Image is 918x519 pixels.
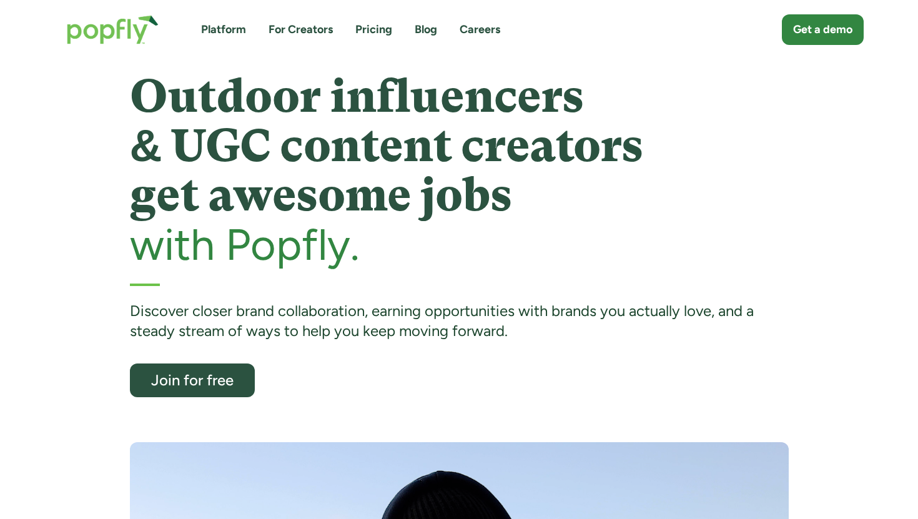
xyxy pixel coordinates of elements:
h2: with Popfly. [130,220,789,269]
div: Get a demo [793,22,852,37]
div: Join for free [141,372,244,388]
a: Join for free [130,363,255,397]
a: Careers [460,22,500,37]
a: Platform [201,22,246,37]
a: For Creators [269,22,333,37]
a: home [54,2,171,57]
a: Blog [415,22,437,37]
a: Pricing [355,22,392,37]
h1: Outdoor influencers & UGC content creators get awesome jobs [130,72,789,220]
a: Get a demo [782,14,864,45]
div: Discover closer brand collaboration, earning opportunities with brands you actually love, and a s... [130,301,789,342]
